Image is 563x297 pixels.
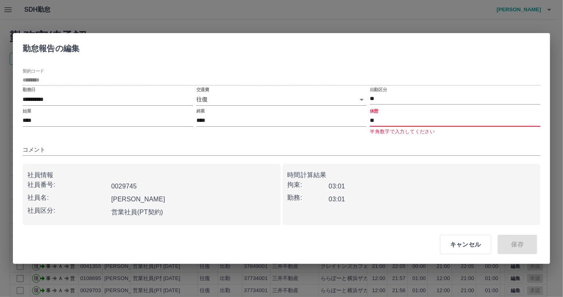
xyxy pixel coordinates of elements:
label: 交通費 [196,87,209,93]
h2: 勤怠報告の編集 [13,33,89,61]
b: 営業社員(PT契約) [111,209,163,215]
p: 社員情報 [27,170,276,180]
b: 03:01 [329,183,345,190]
p: 社員区分: [27,206,108,215]
b: 03:01 [329,196,345,203]
p: 勤務: [288,193,329,203]
p: 時間計算結果 [288,170,536,180]
p: 拘束: [288,180,329,190]
div: 往復 [196,94,367,105]
b: [PERSON_NAME] [111,196,165,203]
label: 勤務日 [23,87,35,93]
button: キャンセル [440,235,491,254]
label: 出勤区分 [370,87,387,93]
label: 始業 [23,108,31,114]
label: 休憩 [370,108,378,114]
label: 契約コード [23,68,44,74]
p: 半角数字で入力してください [370,128,540,136]
label: 終業 [196,108,205,114]
b: 0029745 [111,183,137,190]
p: 社員番号: [27,180,108,190]
p: 社員名: [27,193,108,203]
